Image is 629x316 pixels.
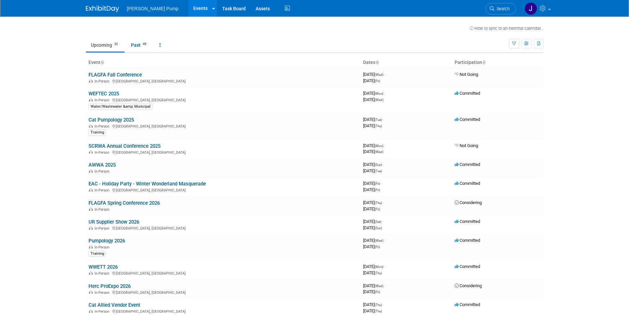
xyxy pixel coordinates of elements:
img: In-Person Event [89,309,93,313]
a: Upcoming22 [86,39,125,51]
span: In-Person [94,245,111,249]
span: [DATE] [363,206,380,211]
span: [DATE] [363,149,383,154]
span: Not Going [455,72,478,77]
img: In-Person Event [89,188,93,191]
img: In-Person Event [89,271,93,275]
span: In-Person [94,271,111,276]
span: [DATE] [363,181,382,186]
span: (Tue) [375,169,382,173]
span: - [383,117,384,122]
span: (Thu) [375,124,382,128]
span: [DATE] [363,270,382,275]
div: [GEOGRAPHIC_DATA], [GEOGRAPHIC_DATA] [89,225,358,231]
img: In-Person Event [89,245,93,248]
a: Herc ProExpo 2026 [89,283,131,289]
span: (Wed) [375,284,383,288]
span: [DATE] [363,283,385,288]
span: - [384,283,385,288]
div: Training [89,130,106,135]
span: (Mon) [375,144,383,148]
a: UR Supplier Show 2026 [89,219,139,225]
a: How to sync to an external calendar... [470,26,543,31]
span: (Sat) [375,220,381,224]
span: [DATE] [363,72,385,77]
a: Sort by Event Name [100,60,104,65]
span: - [383,302,384,307]
span: Committed [455,238,480,243]
span: In-Person [94,124,111,129]
span: (Thu) [375,309,382,313]
span: (Tue) [375,118,382,122]
span: Committed [455,264,480,269]
span: (Fri) [375,79,380,83]
span: Committed [455,162,480,167]
a: FLAGFA Spring Conference 2026 [89,200,160,206]
span: - [384,264,385,269]
span: [DATE] [363,238,385,243]
span: (Thu) [375,201,382,205]
span: - [384,238,385,243]
span: [DATE] [363,117,384,122]
span: (Sun) [375,226,382,230]
span: In-Person [94,226,111,231]
span: (Wed) [375,98,383,102]
div: [GEOGRAPHIC_DATA], [GEOGRAPHIC_DATA] [89,149,358,155]
a: Search [485,3,516,15]
span: In-Person [94,79,111,83]
span: In-Person [94,150,111,155]
span: [DATE] [363,225,382,230]
a: Pumpology 2026 [89,238,125,244]
span: (Mon) [375,265,383,269]
span: [DATE] [363,78,380,83]
span: In-Person [94,290,111,295]
img: In-Person Event [89,150,93,154]
img: In-Person Event [89,124,93,128]
span: [DATE] [363,91,385,96]
span: 45 [141,42,148,47]
span: [DATE] [363,244,380,249]
img: In-Person Event [89,98,93,101]
span: (Thu) [375,303,382,307]
a: SCRWA Annual Conference 2025 [89,143,160,149]
span: (Fri) [375,245,380,249]
div: Water/Wastewater &amp; Municipal [89,104,153,110]
span: [DATE] [363,302,384,307]
span: - [381,181,382,186]
span: [DATE] [363,289,380,294]
th: Participation [452,57,543,68]
span: (Fri) [375,207,380,211]
a: Past45 [126,39,153,51]
span: [DATE] [363,97,383,102]
span: Search [494,6,510,11]
span: [DATE] [363,187,380,192]
th: Dates [360,57,452,68]
div: [GEOGRAPHIC_DATA], [GEOGRAPHIC_DATA] [89,270,358,276]
span: - [384,143,385,148]
span: (Thu) [375,271,382,275]
span: Committed [455,302,480,307]
span: In-Person [94,169,111,174]
span: Committed [455,91,480,96]
span: In-Person [94,309,111,314]
span: (Wed) [375,239,383,242]
span: - [382,219,383,224]
img: James Wilson [525,2,537,15]
div: [GEOGRAPHIC_DATA], [GEOGRAPHIC_DATA] [89,187,358,192]
span: (Fri) [375,290,380,294]
span: (Mon) [375,92,383,95]
a: WWETT 2026 [89,264,118,270]
span: 22 [112,42,120,47]
span: (Wed) [375,73,383,77]
img: ExhibitDay [86,6,119,12]
span: Committed [455,117,480,122]
span: Considering [455,283,482,288]
div: [GEOGRAPHIC_DATA], [GEOGRAPHIC_DATA] [89,290,358,295]
span: [DATE] [363,162,384,167]
img: In-Person Event [89,169,93,173]
a: WEFTEC 2025 [89,91,119,97]
div: [GEOGRAPHIC_DATA], [GEOGRAPHIC_DATA] [89,123,358,129]
div: [GEOGRAPHIC_DATA], [GEOGRAPHIC_DATA] [89,78,358,83]
span: [DATE] [363,264,385,269]
div: Training [89,251,106,257]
